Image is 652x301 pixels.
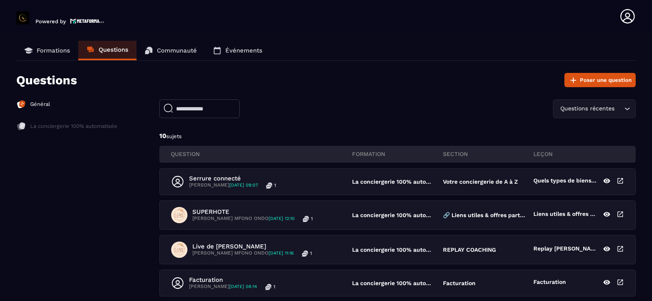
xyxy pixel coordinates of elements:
a: Formations [16,41,78,60]
p: 1 [273,283,275,290]
p: Questions [16,73,77,87]
p: Événements [225,47,262,54]
p: La conciergerie 100% automatisée [352,212,434,218]
p: Questions [99,46,128,53]
p: Votre conciergerie de A à Z [443,178,518,185]
p: Communauté [157,47,197,54]
span: [DATE] 09:07 [229,182,258,188]
a: Communauté [137,41,205,60]
p: leçon [533,150,624,158]
p: Facturation [443,280,476,286]
div: Search for option [553,99,636,118]
span: [DATE] 08:14 [229,284,257,289]
p: La conciergerie 100% automatisée [352,246,434,253]
p: [PERSON_NAME] MFONO ONDO [192,215,295,222]
p: Replay [PERSON_NAME] [DATE] "Mindset Entrepreneur" [533,245,597,254]
a: Événements [205,41,271,60]
p: La conciergerie 100% automatisée [352,178,434,185]
p: Serrure connecté [189,175,276,182]
p: [PERSON_NAME] MFONO ONDO [192,250,294,257]
p: SUPERHOTE [192,208,313,215]
input: Search for option [616,104,622,113]
p: 🔗 Liens utiles & offres partenaires [443,212,525,218]
img: logo-branding [16,11,29,24]
button: Poser une question [564,73,636,87]
p: QUESTION [171,150,352,158]
p: 1 [274,182,276,189]
p: Quels types de biens cibler [533,177,597,186]
a: Questions [78,41,137,60]
p: section [443,150,534,158]
p: Facturation [189,276,275,283]
p: [PERSON_NAME] [189,283,257,290]
p: FORMATION [352,150,443,158]
p: 1 [310,250,312,257]
p: [PERSON_NAME] [189,182,258,189]
span: [DATE] 12:10 [269,216,295,221]
p: Powered by [35,18,66,24]
img: formation-icon-active.2ea72e5a.svg [16,99,26,109]
p: 10 [159,132,636,141]
img: formation-icon-inac.db86bb20.svg [16,121,26,131]
p: La conciergerie 100% automatisée [30,123,117,130]
p: La conciergerie 100% automatisée [352,280,434,286]
span: sujets [166,133,182,139]
p: REPLAY COACHING [443,246,496,253]
p: Général [30,101,50,108]
p: Formations [37,47,70,54]
p: Live de [PERSON_NAME] [192,243,312,250]
p: Facturation [533,279,566,288]
p: Liens utiles & offres partenaires [533,211,597,220]
img: logo [70,18,104,24]
span: [DATE] 11:16 [269,250,294,256]
p: 1 [311,215,313,222]
span: Questions récentes [558,104,616,113]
